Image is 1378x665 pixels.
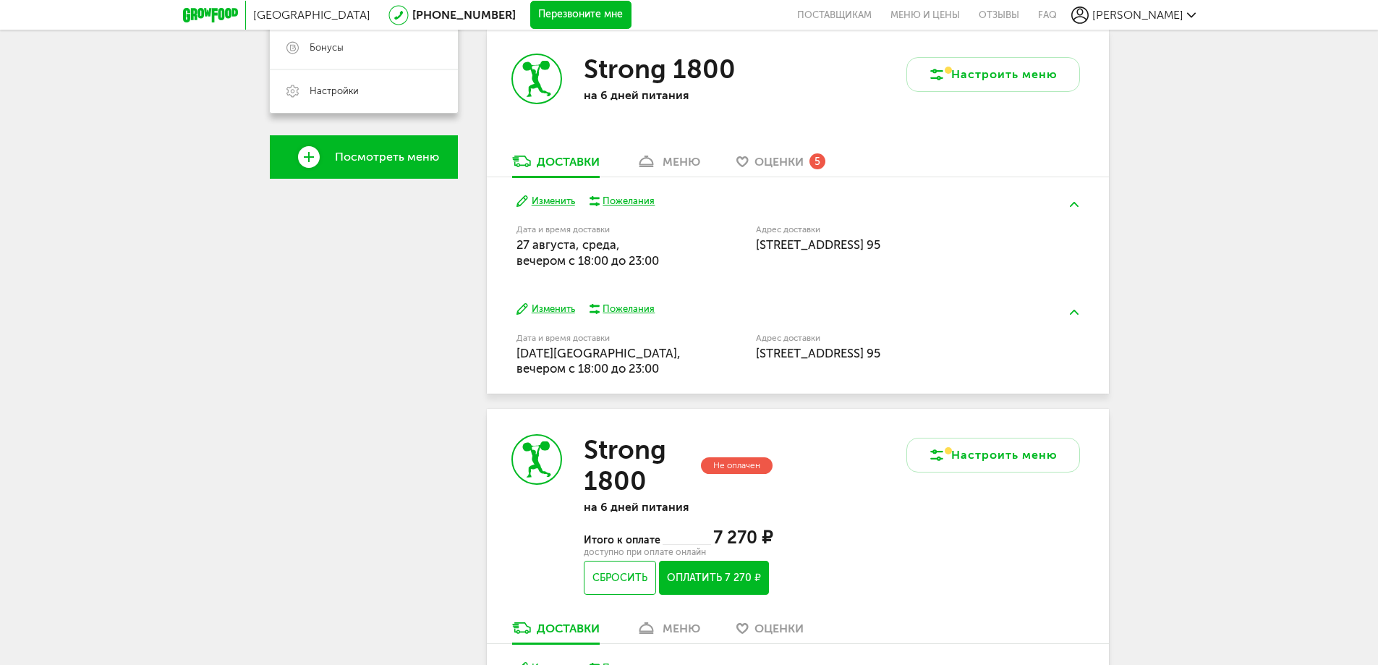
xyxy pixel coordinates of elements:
[629,153,707,177] a: меню
[663,622,700,635] div: меню
[809,153,825,169] div: 5
[253,8,370,22] span: [GEOGRAPHIC_DATA]
[756,334,1026,342] label: Адрес доставки
[629,620,707,643] a: меню
[310,41,344,54] span: Бонусы
[516,302,575,316] button: Изменить
[584,54,736,85] h3: Strong 1800
[756,226,1026,234] label: Адрес доставки
[516,346,681,376] span: [DATE][GEOGRAPHIC_DATA], вечером c 18:00 до 23:00
[1070,310,1079,315] img: arrow-up-green.5eb5f82.svg
[663,155,700,169] div: меню
[754,155,804,169] span: Оценки
[584,534,662,546] span: Итого к оплате
[603,195,655,208] div: Пожелания
[412,8,516,22] a: [PHONE_NUMBER]
[584,88,772,102] p: на 6 дней питания
[756,237,880,252] span: [STREET_ADDRESS] 95
[584,500,772,514] p: на 6 дней питания
[310,85,359,98] span: Настройки
[1092,8,1183,22] span: [PERSON_NAME]
[729,153,833,177] a: Оценки 5
[659,561,768,595] button: Оплатить 7 270 ₽
[701,457,773,474] div: Не оплачен
[603,302,655,315] div: Пожелания
[270,135,458,179] a: Посмотреть меню
[906,438,1080,473] button: Настроить меню
[713,527,773,548] span: 7 270 ₽
[1070,202,1079,207] img: arrow-up-green.5eb5f82.svg
[906,57,1080,92] button: Настроить меню
[754,622,804,635] span: Оценки
[584,548,772,556] div: доступно при оплате онлайн
[537,155,600,169] div: Доставки
[270,26,458,69] a: Бонусы
[584,561,655,595] button: Сбросить
[590,302,655,315] button: Пожелания
[516,195,575,208] button: Изменить
[530,1,631,30] button: Перезвоните мне
[537,622,600,635] div: Доставки
[590,195,655,208] button: Пожелания
[516,226,682,234] label: Дата и время доставки
[584,434,697,496] h3: Strong 1800
[505,153,607,177] a: Доставки
[335,151,439,164] span: Посмотреть меню
[516,334,682,342] label: Дата и время доставки
[516,237,659,267] span: 27 августа, среда, вечером c 18:00 до 23:00
[505,620,607,643] a: Доставки
[270,69,458,113] a: Настройки
[756,346,880,360] span: [STREET_ADDRESS] 95
[729,620,811,643] a: Оценки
